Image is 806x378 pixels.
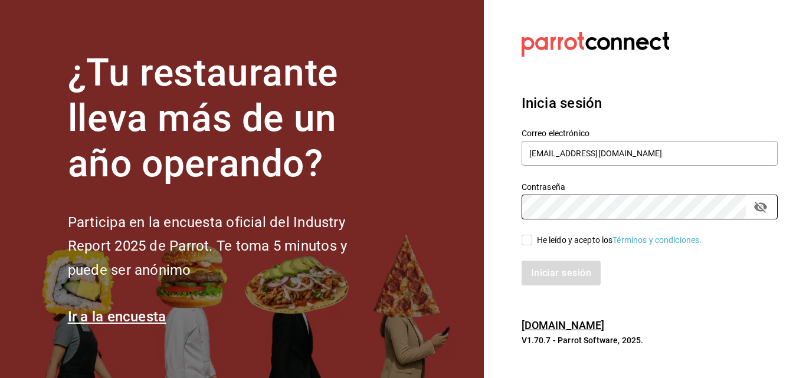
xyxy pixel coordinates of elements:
[68,51,386,186] h1: ¿Tu restaurante lleva más de un año operando?
[68,211,386,282] h2: Participa en la encuesta oficial del Industry Report 2025 de Parrot. Te toma 5 minutos y puede se...
[68,308,166,325] a: Ir a la encuesta
[522,141,778,166] input: Ingresa tu correo electrónico
[537,234,702,246] div: He leído y acepto los
[522,129,778,137] label: Correo electrónico
[612,235,702,245] a: Términos y condiciones.
[522,334,778,346] p: V1.70.7 - Parrot Software, 2025.
[522,183,778,191] label: Contraseña
[751,197,771,217] button: passwordField
[522,93,778,114] h3: Inicia sesión
[522,319,605,331] a: [DOMAIN_NAME]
